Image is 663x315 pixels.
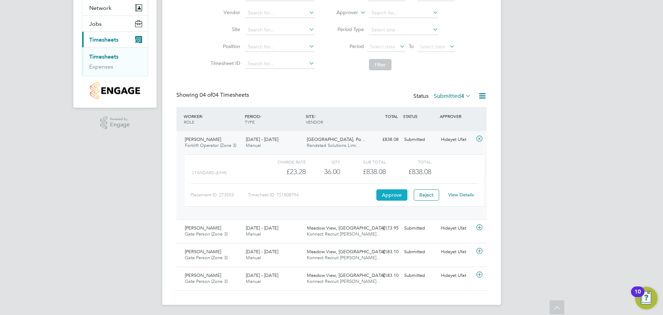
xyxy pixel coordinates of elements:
div: Hidayet Ufat [438,222,475,234]
div: Submitted [401,246,438,258]
label: Site [208,26,240,32]
span: Meadow View, [GEOGRAPHIC_DATA]… [307,272,389,278]
div: PERIOD [243,110,304,128]
div: 36.00 [306,166,340,178]
a: Powered byEngage [100,116,130,130]
span: Randstad Solutions Limi… [307,142,361,148]
a: Timesheets [89,53,118,60]
span: TYPE [245,119,255,125]
div: Total [385,157,431,166]
span: Manual [246,142,261,148]
span: [GEOGRAPHIC_DATA], Po… [307,136,366,142]
div: Status [413,91,473,101]
span: TOTAL [385,113,398,119]
div: SITE [304,110,365,128]
span: Gate Person (Zone 3) [185,278,227,284]
div: Charge rate [260,157,306,166]
div: Placement ID: 273553 [190,189,248,201]
span: £838.08 [408,167,431,176]
label: Position [208,43,240,49]
span: / [314,113,316,119]
span: / [202,113,203,119]
span: Manual [246,255,261,261]
span: Powered by [110,116,130,122]
div: Hidayet Ufat [438,270,475,281]
span: [PERSON_NAME] [185,136,221,142]
input: Search for... [245,25,315,35]
span: 04 of [200,91,212,99]
span: [DATE] - [DATE] [246,272,278,278]
label: Period Type [332,26,364,32]
span: Gate Person (Zone 3) [185,231,227,237]
span: 04 Timesheets [200,91,249,99]
span: VENDOR [306,119,323,125]
span: 4 [461,93,464,100]
div: £838.08 [340,166,385,178]
span: Meadow View, [GEOGRAPHIC_DATA]… [307,249,389,255]
span: Jobs [89,20,102,27]
div: Hidayet Ufat [438,246,475,258]
span: Select date [370,43,395,50]
a: Go to home page [82,82,148,99]
div: Hidayet Ufat [438,134,475,145]
span: Manual [246,231,261,237]
div: Sub Total [340,157,385,166]
div: 10 [634,292,641,301]
input: Search for... [245,42,315,52]
button: Filter [369,59,391,70]
div: £23.28 [260,166,306,178]
input: Search for... [245,59,315,69]
span: [DATE] - [DATE] [246,249,278,255]
label: Vendor [208,9,240,16]
div: £173.95 [365,222,401,234]
button: Reject [414,189,439,201]
div: Showing [176,91,250,99]
button: Timesheets [82,32,148,47]
input: Select one [369,25,438,35]
div: £183.10 [365,246,401,258]
span: Engage [110,122,130,128]
button: Jobs [82,16,148,31]
span: Gate Person (Zone 3) [185,255,227,261]
input: Search for... [245,8,315,18]
div: WORKER [182,110,243,128]
a: View Details [448,192,474,198]
span: ROLE [184,119,194,125]
button: Approve [376,189,407,201]
label: Submitted [434,93,471,100]
span: Select date [420,43,445,50]
span: [PERSON_NAME] [185,272,221,278]
div: Submitted [401,270,438,281]
span: Konnect Recruit [PERSON_NAME]… [307,278,381,284]
label: Timesheet ID [208,60,240,66]
div: Timesheets [82,47,148,76]
input: Search for... [369,8,438,18]
span: Meadow View, [GEOGRAPHIC_DATA]… [307,225,389,231]
div: Timesheet ID: TS1808794 [248,189,375,201]
span: Standard (£/HR) [192,170,227,175]
label: Approver [326,9,358,16]
label: Period [332,43,364,49]
img: countryside-properties-logo-retina.png [90,82,140,99]
div: QTY [306,157,340,166]
span: Network [89,5,111,11]
span: / [260,113,261,119]
span: [DATE] - [DATE] [246,225,278,231]
span: Forklift Operator (Zone 3) [185,142,236,148]
div: £183.10 [365,270,401,281]
div: £838.08 [365,134,401,145]
a: Expenses [89,63,113,70]
div: Submitted [401,134,438,145]
span: Konnect Recruit [PERSON_NAME]… [307,255,381,261]
span: Konnect Recruit [PERSON_NAME]… [307,231,381,237]
span: [PERSON_NAME] [185,249,221,255]
span: Manual [246,278,261,284]
button: Open Resource Center, 10 new notifications [635,287,657,309]
span: To [407,42,416,51]
span: [PERSON_NAME] [185,225,221,231]
span: [DATE] - [DATE] [246,136,278,142]
div: Submitted [401,222,438,234]
span: Timesheets [89,36,118,43]
div: APPROVER [438,110,475,123]
div: STATUS [401,110,438,123]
